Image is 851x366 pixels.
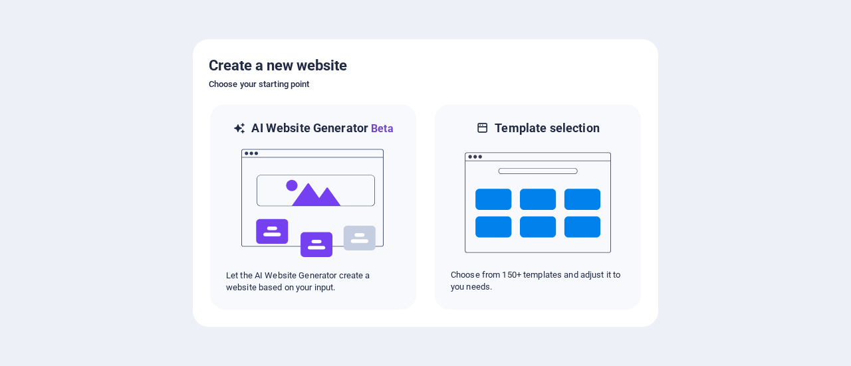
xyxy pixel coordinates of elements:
[226,270,400,294] p: Let the AI Website Generator create a website based on your input.
[209,76,642,92] h6: Choose your starting point
[495,120,599,136] h6: Template selection
[209,103,418,311] div: AI Website GeneratorBetaaiLet the AI Website Generator create a website based on your input.
[240,137,386,270] img: ai
[251,120,393,137] h6: AI Website Generator
[451,269,625,293] p: Choose from 150+ templates and adjust it to you needs.
[209,55,642,76] h5: Create a new website
[368,122,394,135] span: Beta
[433,103,642,311] div: Template selectionChoose from 150+ templates and adjust it to you needs.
